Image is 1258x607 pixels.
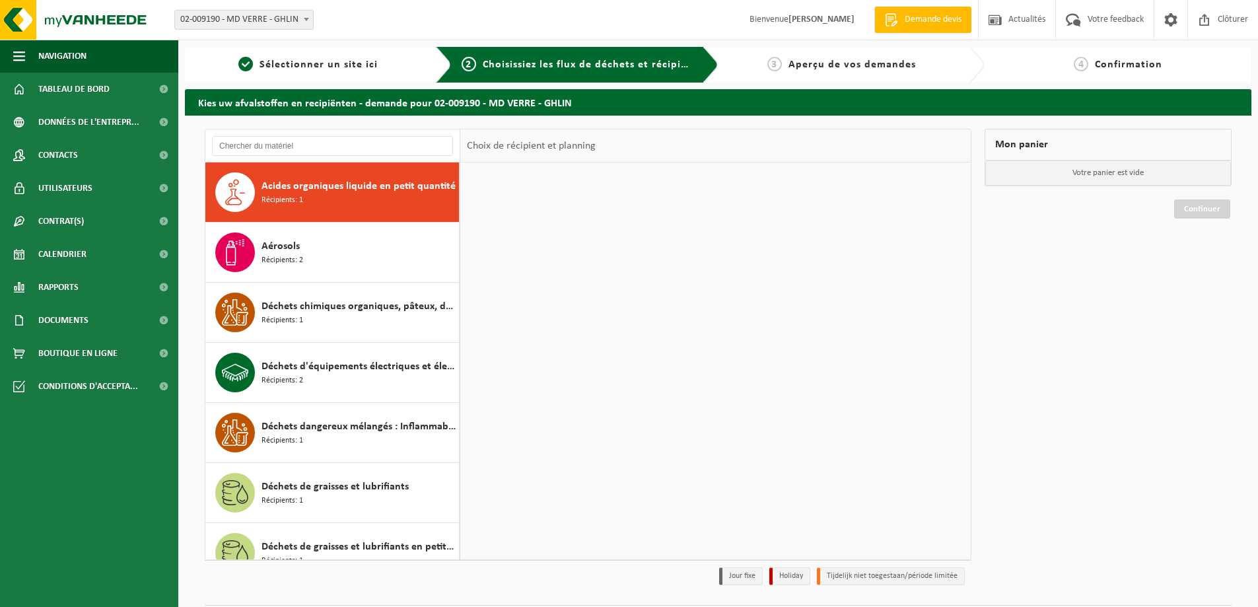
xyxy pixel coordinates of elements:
span: Aperçu de vos demandes [788,59,916,70]
span: Récipients: 1 [262,555,303,567]
span: Données de l'entrepr... [38,106,139,139]
button: Déchets de graisses et lubrifiants en petit emballage Récipients: 1 [205,523,460,583]
li: Tijdelijk niet toegestaan/période limitée [817,567,965,585]
a: Demande devis [874,7,971,33]
a: 1Sélectionner un site ici [192,57,425,73]
span: Contacts [38,139,78,172]
span: 1 [238,57,253,71]
button: Déchets dangereux mélangés : Inflammable - Corrosif Récipients: 1 [205,403,460,463]
span: Déchets de graisses et lubrifiants en petit emballage [262,539,456,555]
span: Récipients: 2 [262,375,303,387]
button: Déchets chimiques organiques, pâteux, dangereux Récipients: 1 [205,283,460,343]
span: 4 [1074,57,1088,71]
span: Boutique en ligne [38,337,118,370]
span: Calendrier [38,238,87,271]
span: Rapports [38,271,79,304]
span: Récipients: 1 [262,194,303,207]
button: Déchets de graisses et lubrifiants Récipients: 1 [205,463,460,523]
li: Jour fixe [719,567,763,585]
span: Récipients: 1 [262,314,303,327]
span: Documents [38,304,88,337]
span: Confirmation [1095,59,1162,70]
span: Choisissiez les flux de déchets et récipients [483,59,703,70]
span: Utilisateurs [38,172,92,205]
li: Holiday [769,567,810,585]
span: Contrat(s) [38,205,84,238]
span: Récipients: 1 [262,435,303,447]
strong: [PERSON_NAME] [788,15,855,24]
span: Récipients: 2 [262,254,303,267]
span: Récipients: 1 [262,495,303,507]
button: Acides organiques liquide en petit quantité Récipients: 1 [205,162,460,223]
span: Déchets de graisses et lubrifiants [262,479,409,495]
span: 02-009190 - MD VERRE - GHLIN [175,11,313,29]
span: Déchets dangereux mélangés : Inflammable - Corrosif [262,419,456,435]
span: Navigation [38,40,87,73]
span: 3 [767,57,782,71]
span: Sélectionner un site ici [260,59,378,70]
span: Conditions d'accepta... [38,370,138,403]
span: Acides organiques liquide en petit quantité [262,178,456,194]
a: Continuer [1174,199,1230,219]
span: Demande devis [901,13,965,26]
span: Déchets d'équipements électriques et électroniques - Sans tubes cathodiques [262,359,456,375]
span: Tableau de bord [38,73,110,106]
div: Mon panier [985,129,1232,161]
button: Déchets d'équipements électriques et électroniques - Sans tubes cathodiques Récipients: 2 [205,343,460,403]
input: Chercher du matériel [212,136,453,156]
span: 02-009190 - MD VERRE - GHLIN [174,10,314,30]
div: Choix de récipient et planning [460,129,602,162]
h2: Kies uw afvalstoffen en recipiënten - demande pour 02-009190 - MD VERRE - GHLIN [185,89,1251,115]
button: Aérosols Récipients: 2 [205,223,460,283]
p: Votre panier est vide [985,161,1231,186]
span: Aérosols [262,238,300,254]
span: 2 [462,57,476,71]
span: Déchets chimiques organiques, pâteux, dangereux [262,299,456,314]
